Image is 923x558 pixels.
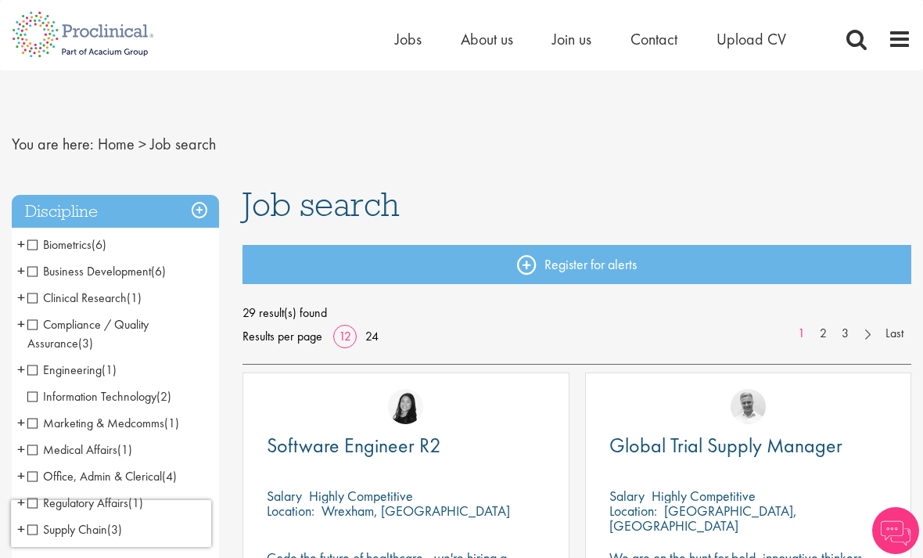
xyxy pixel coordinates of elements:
[609,502,657,520] span: Location:
[17,286,25,309] span: +
[242,325,322,348] span: Results per page
[27,415,179,431] span: Marketing & Medcomms
[309,487,413,505] p: Highly Competitive
[609,502,797,535] p: [GEOGRAPHIC_DATA], [GEOGRAPHIC_DATA]
[17,232,25,256] span: +
[630,29,677,49] a: Contact
[27,362,102,378] span: Engineering
[27,263,151,279] span: Business Development
[11,500,211,547] iframe: reCAPTCHA
[27,388,171,405] span: Information Technology
[333,328,357,344] a: 12
[162,468,177,484] span: (4)
[27,495,128,511] span: Regulatory Affairs
[138,134,146,154] span: >
[17,259,25,283] span: +
[17,312,25,336] span: +
[27,362,117,378] span: Engineering
[27,441,132,458] span: Medical Affairs
[609,432,842,459] span: Global Trial Supply Manager
[17,491,25,514] span: +
[242,245,911,284] a: Register for alerts
[716,29,786,49] a: Upload CV
[388,389,423,424] img: Numhom Sudsok
[17,464,25,488] span: +
[27,468,177,484] span: Office, Admin & Clerical
[27,495,143,511] span: Regulatory Affairs
[461,29,513,49] a: About us
[164,415,179,431] span: (1)
[872,507,919,554] img: Chatbot
[127,290,142,306] span: (1)
[98,134,135,154] a: breadcrumb link
[27,468,162,484] span: Office, Admin & Clerical
[395,29,422,49] a: Jobs
[27,290,142,306] span: Clinical Research
[27,290,127,306] span: Clinical Research
[790,325,813,343] a: 1
[27,441,117,458] span: Medical Affairs
[156,388,171,405] span: (2)
[267,502,314,520] span: Location:
[102,362,117,378] span: (1)
[17,358,25,381] span: +
[609,487,645,505] span: Salary
[12,195,219,229] h3: Discipline
[652,487,756,505] p: Highly Competitive
[242,183,400,225] span: Job search
[267,436,545,455] a: Software Engineer R2
[552,29,591,49] a: Join us
[17,411,25,434] span: +
[27,236,92,253] span: Biometrics
[878,325,911,343] a: Last
[27,263,166,279] span: Business Development
[117,441,132,458] span: (1)
[27,415,164,431] span: Marketing & Medcomms
[812,325,835,343] a: 2
[267,432,441,459] span: Software Engineer R2
[151,263,166,279] span: (6)
[360,328,384,344] a: 24
[27,316,149,351] span: Compliance / Quality Assurance
[12,134,94,154] span: You are here:
[321,502,510,520] p: Wrexham, [GEOGRAPHIC_DATA]
[17,437,25,461] span: +
[609,436,888,455] a: Global Trial Supply Manager
[731,389,766,424] img: Joshua Bye
[834,325,857,343] a: 3
[27,388,156,405] span: Information Technology
[27,236,106,253] span: Biometrics
[242,301,911,325] span: 29 result(s) found
[128,495,143,511] span: (1)
[92,236,106,253] span: (6)
[150,134,216,154] span: Job search
[78,335,93,351] span: (3)
[267,487,302,505] span: Salary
